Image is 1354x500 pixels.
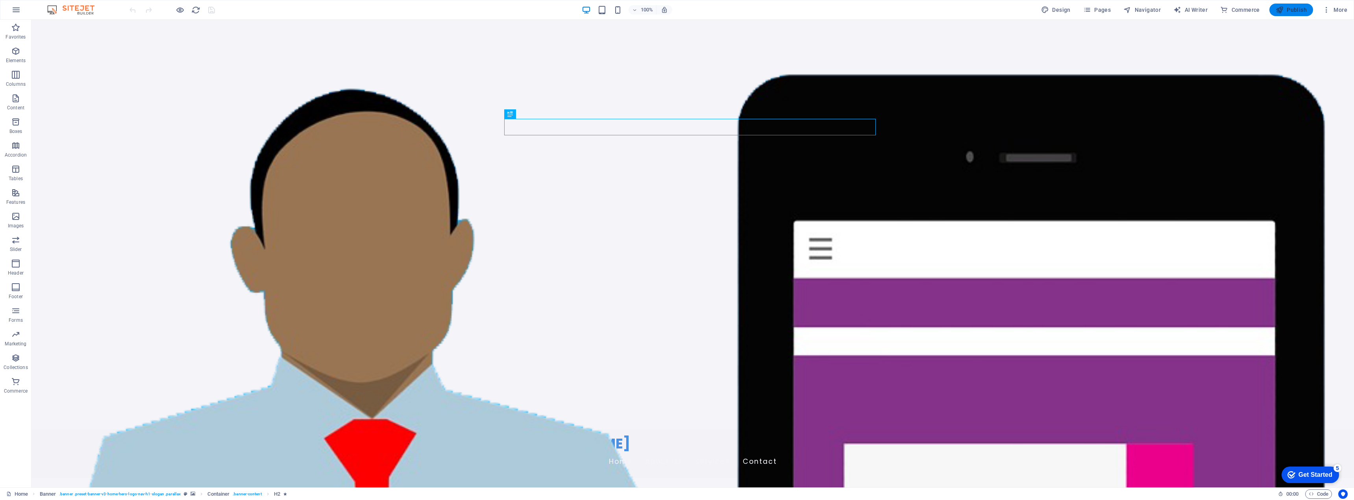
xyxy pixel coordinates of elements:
button: 100% [629,5,657,15]
button: Code [1305,489,1332,499]
h6: Session time [1278,489,1299,499]
nav: breadcrumb [40,489,287,499]
p: Footer [9,293,23,300]
i: Element contains an animation [283,492,287,496]
div: Get Started 5 items remaining, 0% complete [6,4,64,20]
button: Design [1038,4,1074,16]
span: . banner .preset-banner-v3-home-hero-logo-nav-h1-slogan .parallax [59,489,181,499]
span: Navigator [1123,6,1161,14]
span: Click to select. Double-click to edit [207,489,229,499]
span: Click to select. Double-click to edit [40,489,56,499]
button: Publish [1269,4,1313,16]
span: : [1292,491,1293,497]
p: Tables [9,175,23,182]
i: Reload page [191,6,200,15]
span: . banner-content [233,489,261,499]
span: Pages [1083,6,1111,14]
p: Features [6,199,25,205]
a: Click to cancel selection. Double-click to open Pages [6,489,28,499]
span: 00 00 [1286,489,1299,499]
h6: 100% [640,5,653,15]
p: Commerce [4,388,28,394]
button: reload [191,5,200,15]
i: On resize automatically adjust zoom level to fit chosen device. [661,6,668,13]
p: Images [8,223,24,229]
p: Accordion [5,152,27,158]
span: Click to select. Double-click to edit [274,489,280,499]
button: Navigator [1120,4,1164,16]
button: Commerce [1217,4,1263,16]
p: Marketing [5,341,26,347]
button: Click here to leave preview mode and continue editing [175,5,185,15]
p: Content [7,105,24,111]
div: Get Started [23,9,57,16]
p: Slider [10,246,22,253]
p: Forms [9,317,23,323]
button: More [1319,4,1350,16]
p: Header [8,270,24,276]
span: More [1323,6,1347,14]
span: AI Writer [1173,6,1208,14]
button: Pages [1080,4,1114,16]
div: 5 [58,2,66,9]
button: Usercentrics [1338,489,1348,499]
i: This element contains a background [191,492,195,496]
img: Editor Logo [45,5,104,15]
p: Boxes [9,128,22,135]
p: Columns [6,81,26,87]
span: Design [1041,6,1071,14]
i: This element is a customizable preset [184,492,187,496]
span: Publish [1276,6,1307,14]
span: Code [1309,489,1328,499]
p: Favorites [6,34,26,40]
div: Design (Ctrl+Alt+Y) [1038,4,1074,16]
button: AI Writer [1170,4,1211,16]
span: Commerce [1220,6,1260,14]
p: Collections [4,364,28,371]
p: Elements [6,57,26,64]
